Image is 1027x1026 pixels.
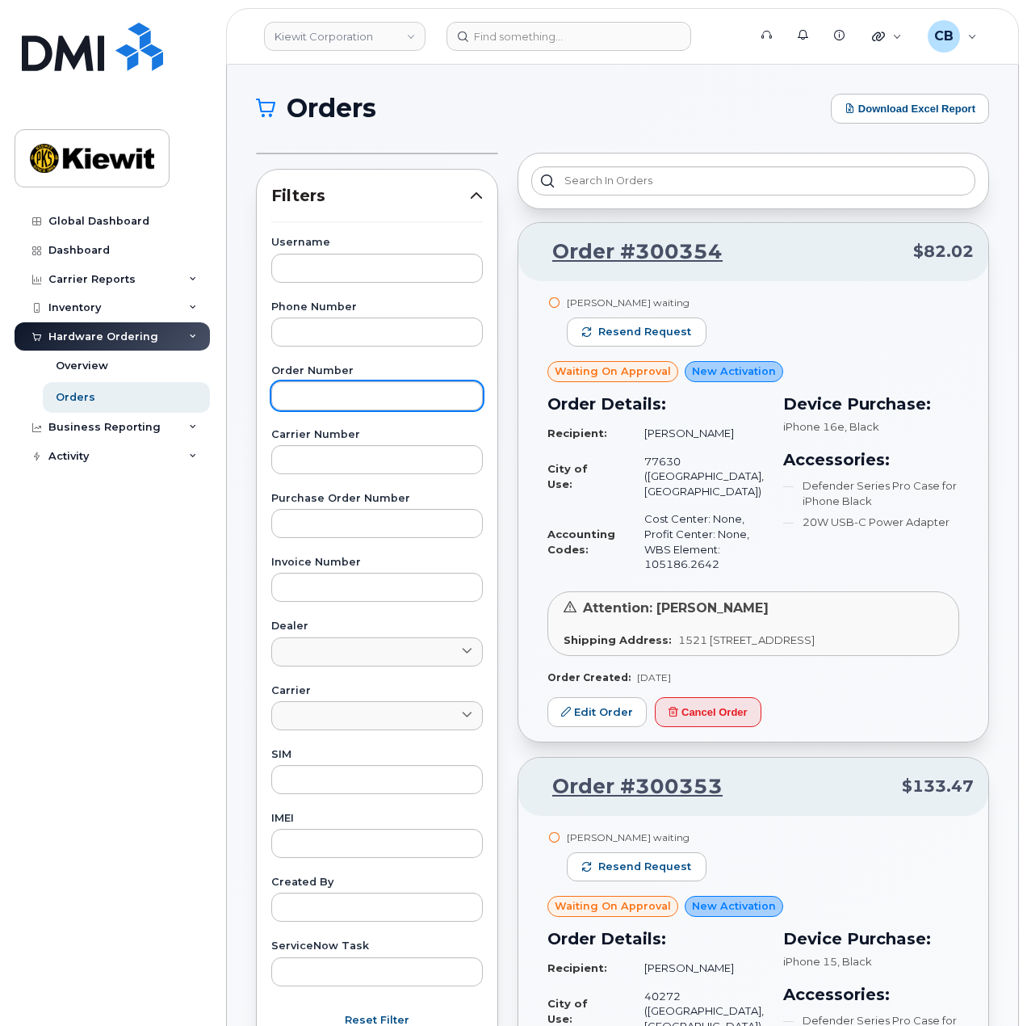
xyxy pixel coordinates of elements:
[271,621,483,632] label: Dealer
[271,686,483,696] label: Carrier
[547,427,607,439] strong: Recipient:
[692,364,776,379] span: New Activation
[630,505,764,578] td: Cost Center: None, Profit Center: None, WBS Element: 105186.2642
[567,317,706,347] button: Resend request
[583,600,769,616] span: Attention: [PERSON_NAME]
[783,420,845,433] span: iPhone 16e
[555,364,671,379] span: Waiting On Approval
[783,927,959,951] h3: Device Purchase:
[287,96,376,120] span: Orders
[547,462,588,490] strong: City of Use:
[271,814,483,824] label: IMEI
[271,302,483,313] label: Phone Number
[564,633,672,646] strong: Shipping Address:
[547,671,631,683] strong: Order Created:
[271,494,483,504] label: Purchase Order Number
[598,325,691,339] span: Resend request
[271,941,483,952] label: ServiceNow Task
[271,184,470,208] span: Filters
[547,697,647,727] a: Edit Order
[547,997,588,1025] strong: City of Use:
[598,860,691,874] span: Resend request
[831,94,989,124] button: Download Excel Report
[271,430,483,440] label: Carrier Number
[271,366,483,376] label: Order Number
[555,898,671,914] span: Waiting On Approval
[913,240,974,263] span: $82.02
[533,772,723,801] a: Order #300353
[783,478,959,508] li: Defender Series Pro Case for iPhone Black
[630,419,764,448] td: [PERSON_NAME]
[567,852,706,881] button: Resend request
[637,671,671,683] span: [DATE]
[692,898,776,914] span: New Activation
[533,238,723,267] a: Order #300354
[783,448,959,472] h3: Accessories:
[902,775,974,798] span: $133.47
[271,750,483,760] label: SIM
[271,238,483,248] label: Username
[783,515,959,530] li: 20W USB-C Power Adapter
[547,927,764,951] h3: Order Details:
[837,955,872,968] span: , Black
[783,982,959,1007] h3: Accessories:
[271,877,483,888] label: Created By
[547,392,764,416] h3: Order Details:
[845,420,879,433] span: , Black
[783,392,959,416] h3: Device Purchase:
[531,166,975,196] input: Search in orders
[547,961,607,974] strong: Recipient:
[567,830,706,844] div: [PERSON_NAME] waiting
[547,528,615,556] strong: Accounting Codes:
[655,697,761,727] button: Cancel Order
[567,296,706,309] div: [PERSON_NAME] waiting
[783,955,837,968] span: iPhone 15
[678,633,815,646] span: 1521 [STREET_ADDRESS]
[271,557,483,568] label: Invoice Number
[630,954,764,982] td: [PERSON_NAME]
[630,448,764,506] td: 77630 ([GEOGRAPHIC_DATA], [GEOGRAPHIC_DATA])
[957,956,1015,1014] iframe: Messenger Launcher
